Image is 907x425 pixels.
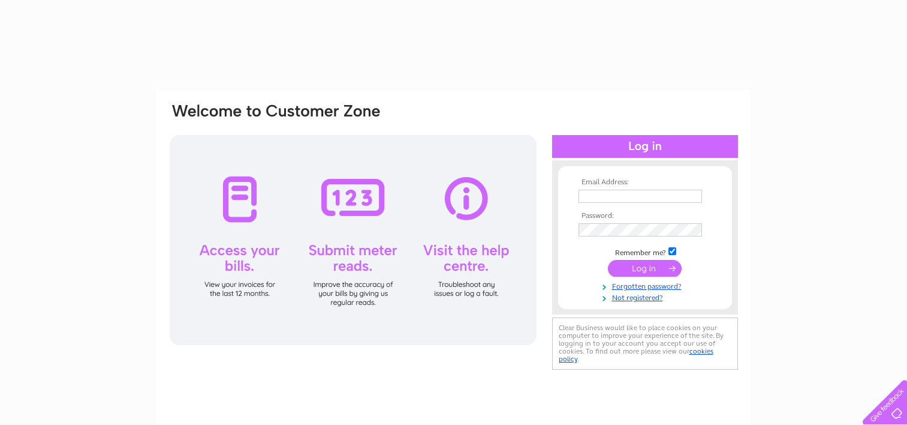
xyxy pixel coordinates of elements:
[552,318,738,370] div: Clear Business would like to place cookies on your computer to improve your experience of the sit...
[575,246,715,258] td: Remember me?
[559,347,713,363] a: cookies policy
[578,280,715,291] a: Forgotten password?
[575,178,715,187] th: Email Address:
[578,291,715,303] a: Not registered?
[575,212,715,220] th: Password:
[608,260,682,277] input: Submit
